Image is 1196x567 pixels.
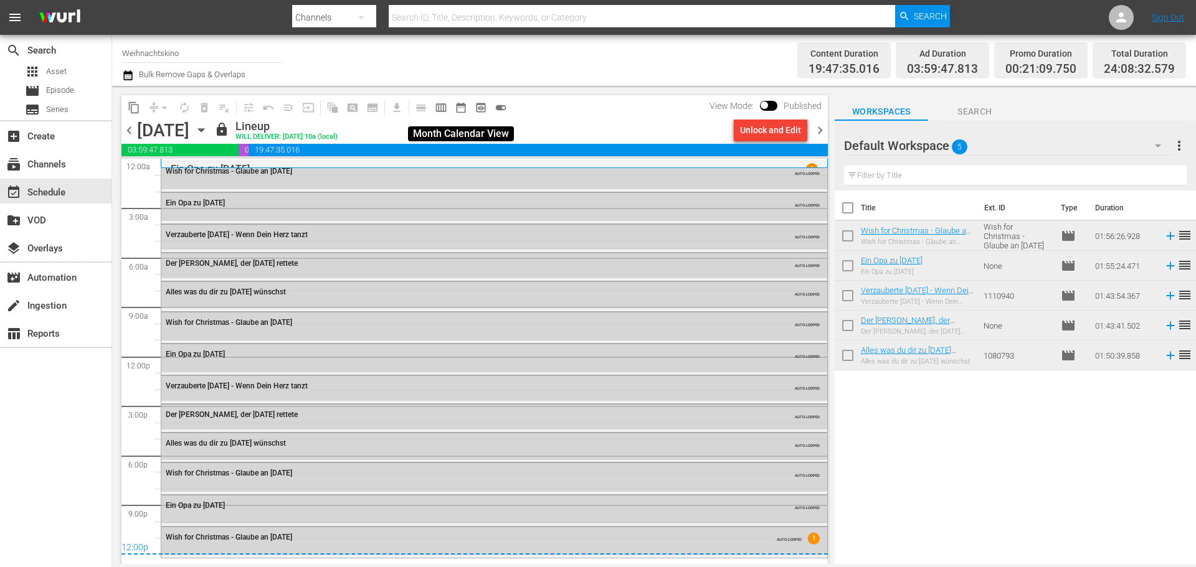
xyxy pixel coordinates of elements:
[25,64,40,79] span: Asset
[166,288,286,296] span: Alles was du dir zu [DATE] wünschst
[861,327,974,335] div: Der [PERSON_NAME], der [DATE] rettete
[491,98,511,118] span: 24 hours Lineup View is ON
[795,197,820,207] span: AUTO-LOOPED
[1005,45,1076,62] div: Promo Duration
[795,229,820,239] span: AUTO-LOOPED
[861,256,923,265] a: Ein Opa zu [DATE]
[249,144,828,156] span: 19:47:35.016
[1164,289,1177,302] svg: Add to Schedule
[235,133,338,141] div: WILL DELIVER: [DATE] 10a (local)
[861,286,974,304] a: Verzauberte [DATE] - Wenn Dein Herz tanzt
[861,298,974,306] div: Verzauberte [DATE] - Wenn Dein Herz tanzt
[495,101,507,114] span: toggle_on
[809,62,880,77] span: 19:47:35.016
[6,157,21,172] span: Channels
[760,101,769,110] span: Toggle to switch from Published to Draft view.
[46,65,67,78] span: Asset
[928,104,1022,119] span: Search
[734,119,807,141] button: Unlock and Edit
[844,128,1173,163] div: Default Workspace
[861,226,971,245] a: Wish for Christmas - Glaube an [DATE]
[795,500,820,510] span: AUTO-LOOPED
[234,95,259,119] span: Customize Events
[1053,190,1088,225] th: Type
[907,62,978,77] span: 03:59:47.813
[121,144,239,156] span: 03:59:47.813
[861,268,923,276] div: Ein Opa zu [DATE]
[471,98,491,118] span: View Backup
[166,259,298,268] span: Der [PERSON_NAME], der [DATE] rettete
[1177,347,1192,362] span: reorder
[137,70,245,79] span: Bulk Remove Gaps & Overlaps
[979,221,1056,251] td: Wish for Christmas - Glaube an [DATE]
[861,190,977,225] th: Title
[1164,319,1177,332] svg: Add to Schedule
[6,298,21,313] span: Ingestion
[25,102,40,117] span: Series
[431,98,451,118] span: Week Calendar View
[30,3,90,32] img: ans4CAIJ8jUAAAAAAAAAAAAAAAAAAAAAAAAgQb4GAAAAAAAAAAAAAAAAAAAAAAAAJMjXAAAAAAAAAAAAAAAAAAAAAAAAgAT5G...
[795,409,820,419] span: AUTO-LOOPED
[1177,228,1192,243] span: reorder
[1164,349,1177,362] svg: Add to Schedule
[1164,259,1177,273] svg: Add to Schedule
[979,340,1056,370] td: 1080793
[979,251,1056,281] td: None
[1090,311,1159,340] td: 01:43:41.502
[795,349,820,358] span: AUTO-LOOPED
[1177,288,1192,302] span: reorder
[6,43,21,58] span: Search
[1061,228,1076,243] span: Episode
[1177,258,1192,273] span: reorder
[166,469,292,477] span: Wish for Christmas - Glaube an [DATE]
[777,101,828,111] span: Published
[382,95,407,119] span: Download as CSV
[298,98,318,118] span: Update Metadata from Key Asset
[979,281,1056,311] td: 1110940
[166,199,225,207] span: Ein Opa zu [DATE]
[1152,12,1184,22] a: Sign Out
[795,258,820,268] span: AUTO-LOOPED
[1104,45,1175,62] div: Total Duration
[740,119,801,141] div: Unlock and Edit
[914,5,947,27] span: Search
[6,185,21,200] span: Schedule
[795,317,820,327] span: AUTO-LOOPED
[137,120,189,141] div: [DATE]
[166,350,225,358] span: Ein Opa zu [DATE]
[121,542,828,555] div: 12:00p
[835,104,928,119] span: Workspaces
[1061,258,1076,273] span: Episode
[318,95,343,119] span: Refresh All Search Blocks
[861,238,974,246] div: Wish for Christmas - Glaube an [DATE]
[861,357,974,365] div: Alles was du dir zu [DATE] wünschst
[1061,288,1076,303] span: Episode
[214,98,234,118] span: Clear Lineup
[809,45,880,62] div: Content Duration
[46,84,74,96] span: Episode
[1088,190,1162,225] th: Duration
[166,533,292,541] span: Wish for Christmas - Glaube an [DATE]
[861,345,956,364] a: Alles was du dir zu [DATE] wünschst
[795,166,820,176] span: AUTO-LOOPED
[214,122,229,137] span: lock
[235,119,338,133] div: Lineup
[795,438,820,448] span: AUTO-LOOPED
[1104,62,1175,77] span: 24:08:32.579
[455,101,467,114] span: date_range_outlined
[812,123,828,138] span: chevron_right
[808,532,820,544] span: 1
[1005,62,1076,77] span: 00:21:09.750
[6,270,21,285] span: Automation
[144,98,174,118] span: Remove Gaps & Overlaps
[1090,251,1159,281] td: 01:55:24.471
[174,98,194,118] span: Loop Content
[1177,317,1192,332] span: reorder
[979,311,1056,340] td: None
[25,83,40,98] span: Episode
[407,95,431,119] span: Day Calendar View
[166,410,298,419] span: Der [PERSON_NAME], der [DATE] rettete
[239,144,249,156] span: 00:21:09.750
[895,5,950,27] button: Search
[795,380,820,390] span: AUTO-LOOPED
